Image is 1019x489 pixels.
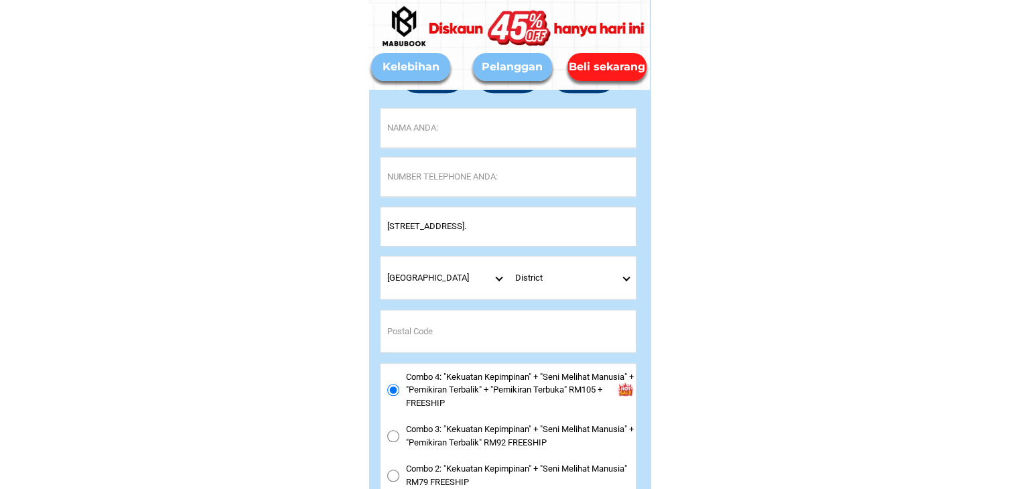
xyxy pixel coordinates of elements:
[381,257,508,299] select: Select province
[567,59,647,75] div: Beli sekarang
[508,257,636,299] select: Select district
[473,59,552,75] div: Pelanggan
[371,59,450,75] div: Kelebihan
[381,109,636,147] input: Input full_name
[387,430,399,442] input: Combo 3: "Kekuatan Kepimpinan" + "Seni Melihat Manusia" + "Pemikiran Terbalik" RM92 FREESHIP
[387,470,399,482] input: Combo 2: "Kekuatan Kepimpinan" + "Seni Melihat Manusia" RM79 FREESHIP
[406,423,636,449] span: Combo 3: "Kekuatan Kepimpinan" + "Seni Melihat Manusia" + "Pemikiran Terbalik" RM92 FREESHIP
[381,310,636,352] input: Input postal_code
[406,370,636,410] span: Combo 4: "Kekuatan Kepimpinan" + "Seni Melihat Manusia" + "Pemikiran Terbalik" + "Pemikiran Terbu...
[406,462,636,488] span: Combo 2: "Kekuatan Kepimpinan" + "Seni Melihat Manusia" RM79 FREESHIP
[381,207,636,246] input: Input address
[381,157,636,196] input: Input phone_number
[387,384,399,396] input: Combo 4: "Kekuatan Kepimpinan" + "Seni Melihat Manusia" + "Pemikiran Terbalik" + "Pemikiran Terbu...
